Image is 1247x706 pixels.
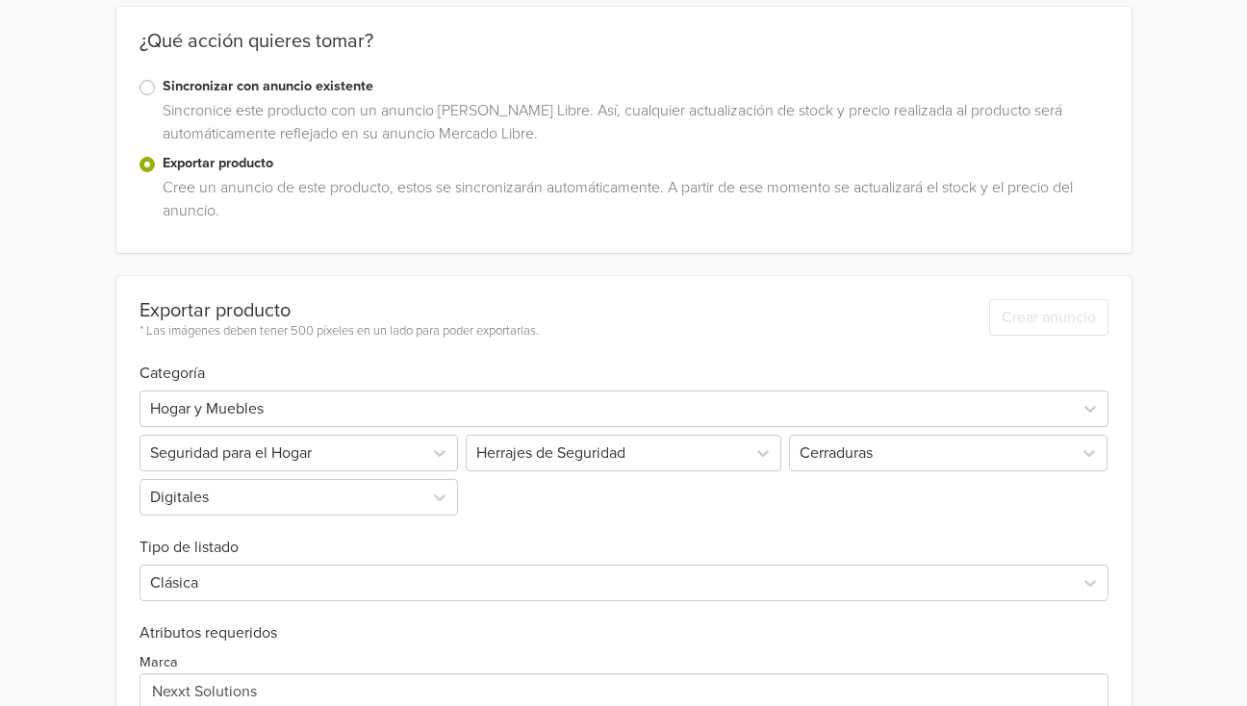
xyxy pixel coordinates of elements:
div: ¿Qué acción quieres tomar? [116,30,1132,76]
label: Marca [140,652,178,673]
h6: Categoría [140,341,1108,383]
label: Sincronizar con anuncio existente [163,76,1108,97]
div: Sincronice este producto con un anuncio [PERSON_NAME] Libre. Así, cualquier actualización de stoc... [155,99,1108,153]
h6: Tipo de listado [140,516,1108,557]
div: Cree un anuncio de este producto, estos se sincronizarán automáticamente. A partir de ese momento... [155,176,1108,230]
button: Crear anuncio [989,299,1108,336]
label: Exportar producto [163,153,1108,174]
h6: Atributos requeridos [140,624,1108,643]
div: * Las imágenes deben tener 500 píxeles en un lado para poder exportarlas. [140,322,539,341]
div: Exportar producto [140,299,539,322]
